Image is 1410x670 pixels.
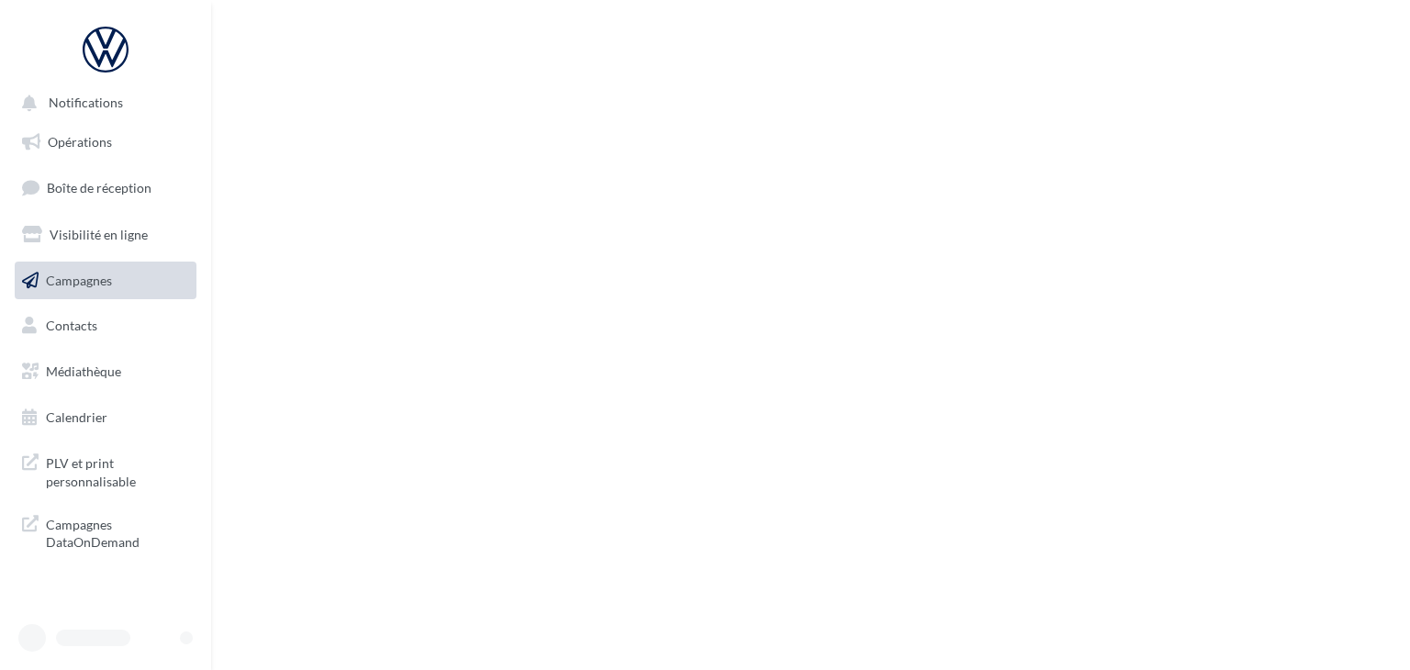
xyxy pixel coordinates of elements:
[11,398,200,437] a: Calendrier
[49,95,123,111] span: Notifications
[50,227,148,242] span: Visibilité en ligne
[48,134,112,150] span: Opérations
[46,363,121,379] span: Médiathèque
[46,512,189,552] span: Campagnes DataOnDemand
[11,123,200,162] a: Opérations
[46,272,112,287] span: Campagnes
[46,451,189,490] span: PLV et print personnalisable
[11,307,200,345] a: Contacts
[47,180,151,195] span: Boîte de réception
[11,352,200,391] a: Médiathèque
[46,409,107,425] span: Calendrier
[11,216,200,254] a: Visibilité en ligne
[11,262,200,300] a: Campagnes
[11,505,200,559] a: Campagnes DataOnDemand
[46,318,97,333] span: Contacts
[11,443,200,497] a: PLV et print personnalisable
[11,168,200,207] a: Boîte de réception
